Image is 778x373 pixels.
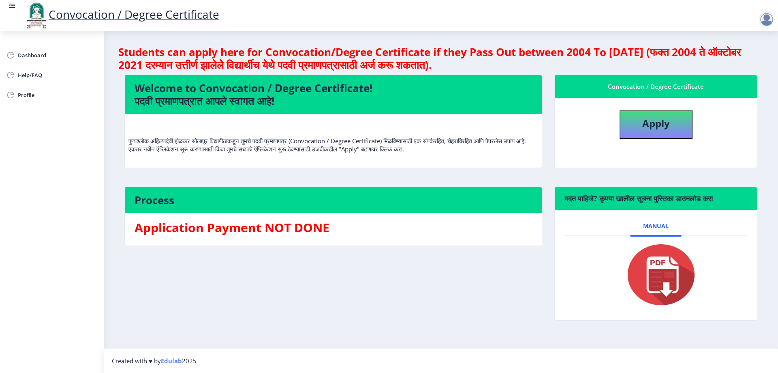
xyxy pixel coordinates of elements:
[112,357,197,365] span: Created with ♥ by 2025
[630,216,682,236] a: Manual
[128,121,538,153] p: पुण्यश्लोक अहिल्यादेवी होळकर सोलापूर विद्यापीठाकडून तुमचे पदवी प्रमाणपत्र (Convocation / Degree C...
[161,357,182,365] a: Edulab
[18,90,97,100] span: Profile
[564,194,747,203] h6: मदत पाहिजे? कृपया खालील सूचना पुस्तिका डाउनलोड करा
[135,220,532,236] h3: Application Payment NOT DONE
[24,2,49,29] img: logo
[620,110,693,139] button: Apply
[643,223,669,229] span: Manual
[135,194,532,207] h4: Process
[564,82,747,91] div: Convocation / Degree Certificate
[135,82,532,108] h4: Welcome to Convocation / Degree Certificate! पदवी प्रमाणपत्रात आपले स्वागत आहे!
[24,6,219,22] a: Convocation / Degree Certificate
[18,70,97,80] span: Help/FAQ
[118,45,763,71] h4: Students can apply here for Convocation/Degree Certificate if they Pass Out between 2004 To [DATE...
[642,116,670,130] b: Apply
[18,50,97,60] span: Dashboard
[616,242,697,307] img: pdf.png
